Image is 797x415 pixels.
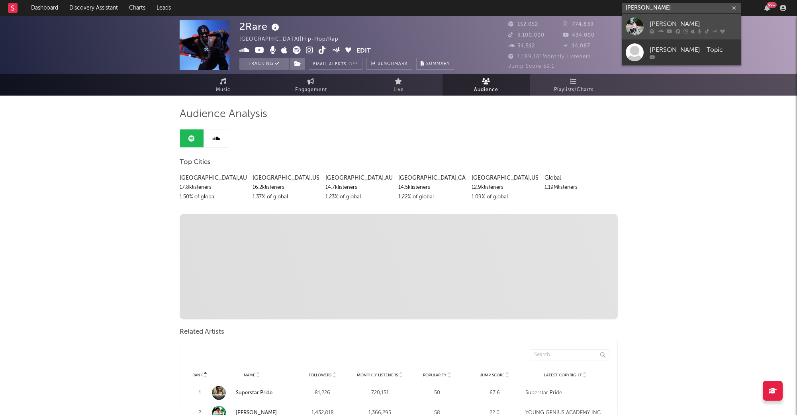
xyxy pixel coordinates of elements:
button: Tracking [239,58,289,70]
button: 99+ [764,5,770,11]
span: Summary [426,62,450,66]
div: [GEOGRAPHIC_DATA] , AU [180,173,247,183]
div: [GEOGRAPHIC_DATA] , CA [398,173,465,183]
div: 99 + [767,2,777,8]
div: 17.8k listeners [180,183,247,192]
div: [PERSON_NAME] [650,19,737,29]
a: [PERSON_NAME] [622,14,741,39]
span: Latest Copyright [544,373,582,378]
span: 1,189,181 Monthly Listeners [508,54,591,59]
span: Followers [309,373,331,378]
span: Name [244,373,255,378]
div: 81,226 [296,389,349,397]
span: 434,000 [563,33,595,38]
div: [GEOGRAPHIC_DATA] , AU [325,173,392,183]
div: Global [544,173,611,183]
input: Search... [530,349,609,360]
div: [GEOGRAPHIC_DATA] , US [253,173,319,183]
div: [PERSON_NAME] - Topic [650,45,737,55]
a: Benchmark [366,58,412,70]
span: Audience [474,85,498,95]
div: 2Rare [239,20,281,33]
a: Engagement [267,74,355,96]
span: Benchmark [378,59,408,69]
button: Email AlertsOff [309,58,362,70]
span: 14,087 [563,43,590,49]
span: 152,052 [508,22,538,27]
span: Live [394,85,404,95]
span: 3,100,000 [508,33,544,38]
span: Music [216,85,231,95]
span: Related Artists [180,327,224,337]
span: Monthly Listeners [357,373,398,378]
a: Superstar Pride [212,386,292,400]
button: Summary [416,58,454,70]
span: Rank [192,373,203,378]
span: Top Cities [180,158,211,167]
div: 1.37 % of global [253,192,319,202]
a: [PERSON_NAME] - Topic [622,39,741,65]
div: [GEOGRAPHIC_DATA] , US [472,173,539,183]
div: 12.9k listeners [472,183,539,192]
div: 67.6 [468,389,521,397]
div: 1 [192,389,208,397]
div: 1.19M listeners [544,183,611,192]
div: 50 [411,389,464,397]
a: Playlists/Charts [530,74,618,96]
em: Off [349,62,358,67]
span: Engagement [295,85,327,95]
div: 14.5k listeners [398,183,465,192]
div: 14.7k listeners [325,183,392,192]
button: Edit [356,46,371,56]
div: [GEOGRAPHIC_DATA] | Hip-Hop/Rap [239,35,348,44]
div: 720,151 [353,389,407,397]
span: Playlists/Charts [554,85,593,95]
input: Search for artists [622,3,741,13]
span: Jump Score [480,373,505,378]
span: Jump Score: 59.1 [508,64,554,69]
div: 1.23 % of global [325,192,392,202]
div: 16.2k listeners [253,183,319,192]
span: Popularity [423,373,446,378]
span: 774,839 [563,22,594,27]
a: Superstar Pride [236,390,272,395]
div: 1.50 % of global [180,192,247,202]
span: 34,512 [508,43,535,49]
div: Superstar Pride [525,389,605,397]
div: 1.22 % of global [398,192,465,202]
a: Live [355,74,443,96]
a: Music [180,74,267,96]
div: 1.09 % of global [472,192,539,202]
a: Audience [443,74,530,96]
span: Audience Analysis [180,110,267,119]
